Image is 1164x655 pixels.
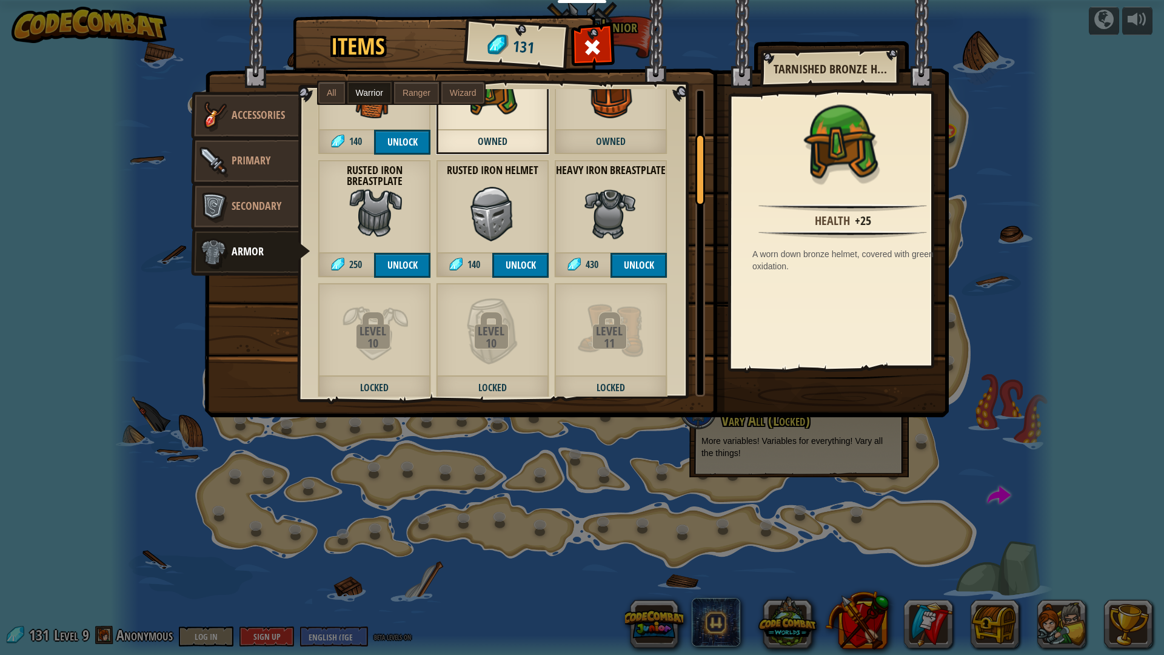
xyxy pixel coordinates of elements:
span: Secondary [232,198,281,213]
span: Accessories [232,107,285,123]
strong: Rusted Iron Breastplate [318,164,431,188]
span: 250 [349,258,362,271]
span: 430 [586,258,598,271]
img: portrait.png [347,187,402,241]
img: portrait.png [584,64,638,118]
img: item-icon-secondary.png [195,189,232,225]
div: +25 [855,212,871,230]
img: gem.png [567,258,581,271]
div: Health [815,212,850,230]
span: Ranger [403,88,430,98]
img: portrait.png [341,298,408,364]
span: Locked [318,376,431,401]
span: 131 [512,35,535,59]
div: Level [318,325,428,337]
strong: Heavy Iron Breastplate [554,164,667,177]
a: Primary [191,137,299,186]
img: gem.png [449,258,463,271]
a: Accessories [191,92,299,140]
img: hr.png [758,204,927,212]
h2: Tarnished Bronze Helmet [774,62,888,76]
img: hr.png [758,230,927,238]
img: item-icon-armor.png [195,234,232,270]
a: Secondary [191,183,299,231]
img: portrait.png [466,187,520,241]
img: portrait.png [584,187,638,241]
span: 140 [467,258,480,271]
div: 11 [554,337,664,349]
div: Level [436,325,546,337]
div: A worn down bronze helmet, covered with green oxidation. [752,248,939,272]
strong: Rusted Iron Helmet [436,164,549,177]
img: gem.png [331,135,344,148]
span: Owned [436,130,549,155]
span: Armor [232,244,264,259]
img: item-icon-accessories.png [195,98,232,134]
span: 140 [349,135,362,148]
span: Warrior [356,88,383,98]
button: Unlock [492,253,549,278]
button: Unlock [374,130,430,155]
img: portrait.png [578,298,644,364]
span: Locked [554,376,667,401]
a: Armor [191,228,310,277]
img: portrait.png [803,104,882,183]
span: Owned [554,130,667,155]
img: portrait.png [466,64,520,118]
img: portrait.png [460,298,526,364]
h1: Items [331,34,385,59]
div: Level [554,325,664,337]
button: Unlock [610,253,667,278]
img: gem.png [331,258,344,271]
img: item-icon-primary.png [195,143,232,180]
div: 10 [436,337,546,349]
span: All [327,88,336,98]
span: Wizard [450,88,477,98]
button: Unlock [374,253,430,278]
div: 10 [318,337,428,349]
span: Primary [232,153,270,168]
span: Locked [436,376,549,401]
